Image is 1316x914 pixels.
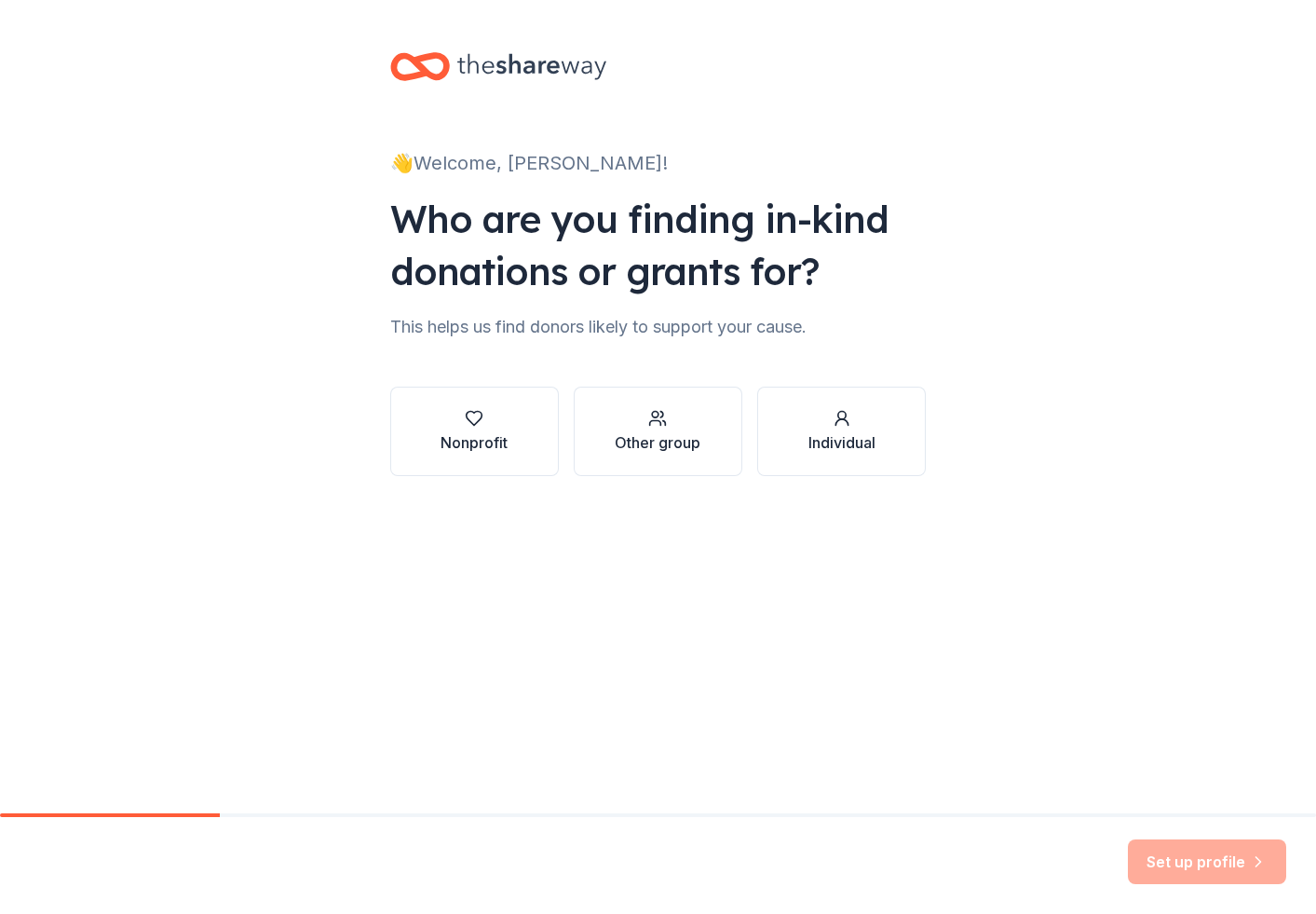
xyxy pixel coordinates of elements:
div: Individual [808,431,875,454]
div: Nonprofit [441,431,508,454]
button: Nonprofit [390,387,559,476]
div: 👋 Welcome, [PERSON_NAME]! [390,148,927,178]
div: Who are you finding in-kind donations or grants for? [390,193,927,297]
div: This helps us find donors likely to support your cause. [390,312,927,342]
button: Individual [757,387,926,476]
div: Other group [615,431,700,454]
button: Other group [574,387,742,476]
